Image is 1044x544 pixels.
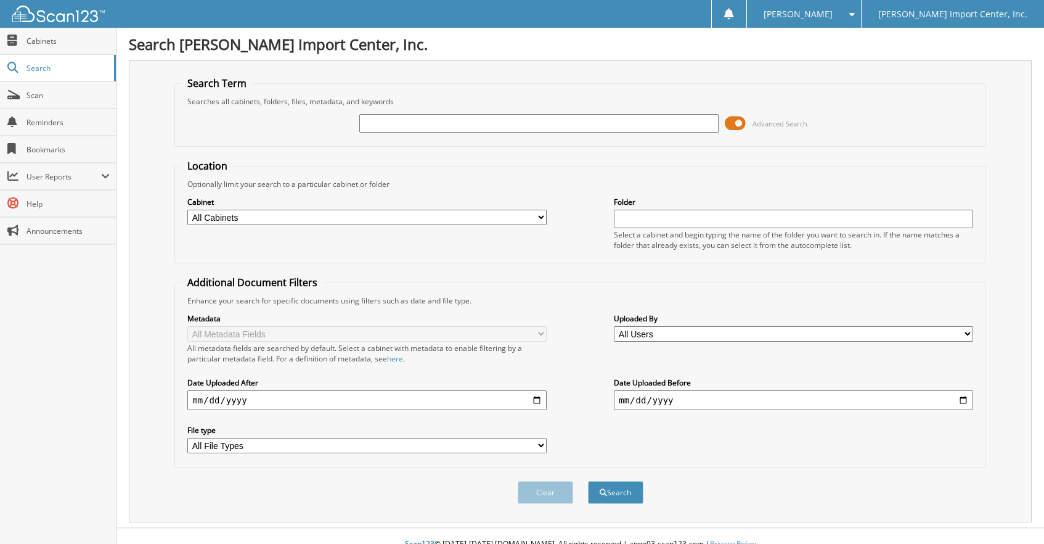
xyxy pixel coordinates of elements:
h1: Search [PERSON_NAME] Import Center, Inc. [129,34,1032,54]
div: Searches all cabinets, folders, files, metadata, and keywords [181,96,979,107]
div: Select a cabinet and begin typing the name of the folder you want to search in. If the name match... [614,229,973,250]
span: Cabinets [27,36,110,46]
span: Bookmarks [27,144,110,155]
div: Optionally limit your search to a particular cabinet or folder [181,179,979,189]
span: Help [27,199,110,209]
span: [PERSON_NAME] [764,10,833,18]
legend: Additional Document Filters [181,276,324,289]
label: File type [187,425,547,435]
span: Advanced Search [752,119,807,128]
input: end [614,390,973,410]
span: Scan [27,90,110,101]
span: User Reports [27,171,101,182]
label: Cabinet [187,197,547,207]
div: Enhance your search for specific documents using filters such as date and file type. [181,295,979,306]
iframe: Chat Widget [982,485,1044,544]
button: Search [588,481,643,504]
label: Folder [614,197,973,207]
legend: Location [181,159,234,173]
span: Reminders [27,117,110,128]
label: Date Uploaded Before [614,377,973,388]
label: Uploaded By [614,313,973,324]
img: scan123-logo-white.svg [12,6,105,22]
span: Search [27,63,108,73]
label: Date Uploaded After [187,377,547,388]
legend: Search Term [181,76,253,90]
label: Metadata [187,313,547,324]
span: Announcements [27,226,110,236]
div: All metadata fields are searched by default. Select a cabinet with metadata to enable filtering b... [187,343,547,364]
button: Clear [518,481,573,504]
span: [PERSON_NAME] Import Center, Inc. [878,10,1027,18]
a: here [387,353,403,364]
input: start [187,390,547,410]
